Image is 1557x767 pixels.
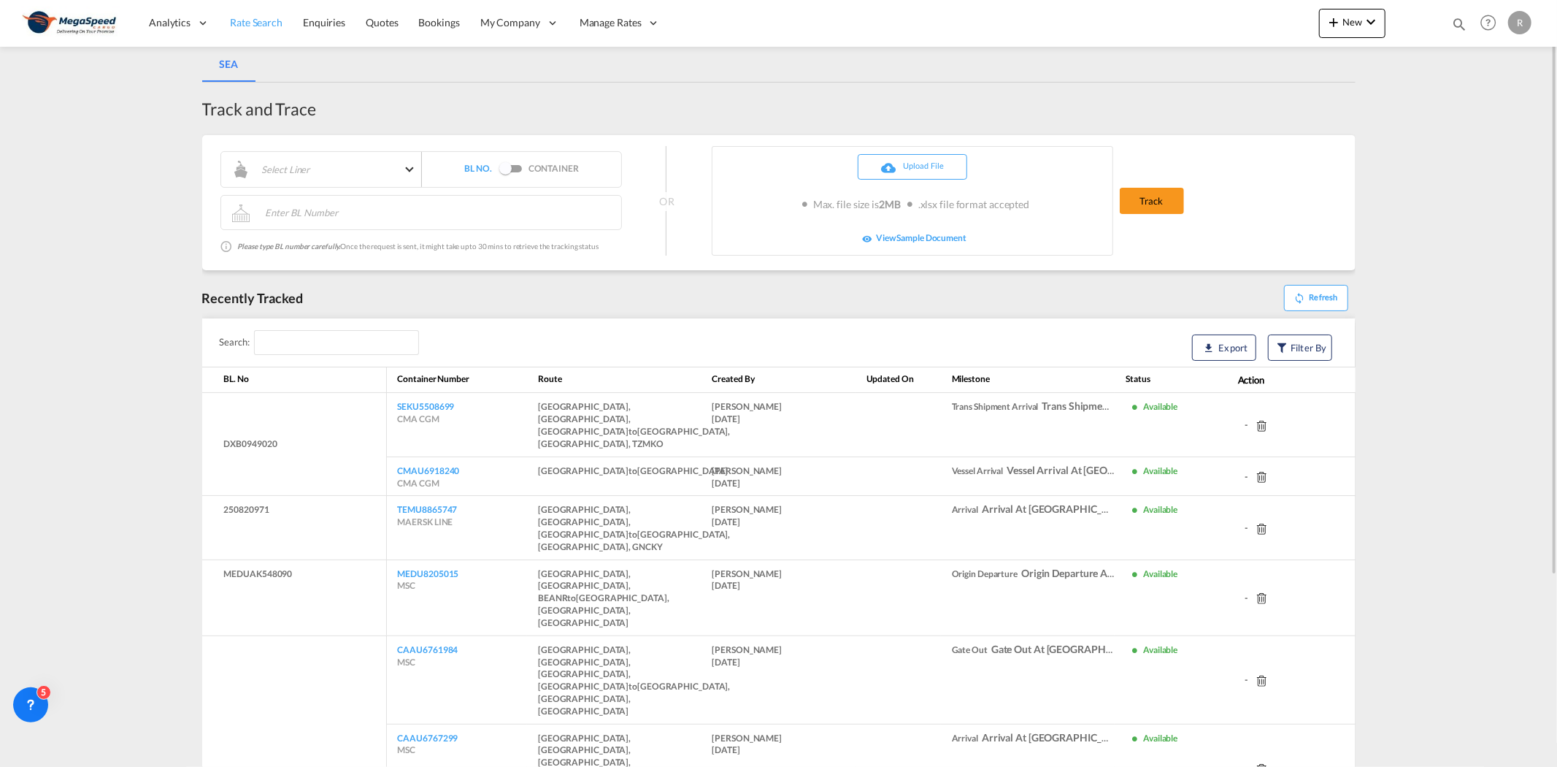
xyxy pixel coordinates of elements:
span: [GEOGRAPHIC_DATA], [GEOGRAPHIC_DATA], [GEOGRAPHIC_DATA] [538,592,669,628]
span: New [1325,16,1380,28]
md-icon: assets/icons/custom/container-new.svg [232,205,250,222]
label: Search: [220,330,420,355]
span: My Company [480,15,540,30]
span: View Sample Document [876,233,966,244]
span: [GEOGRAPHIC_DATA], [GEOGRAPHIC_DATA], [GEOGRAPHIC_DATA] [538,681,730,717]
md-tab-item: SEA [202,47,256,82]
md-icon: icon-information-outline [220,237,238,255]
b: 2MB [879,198,901,210]
div: R [1508,11,1531,34]
md-icon: assets/icons/custom/delete-icon.svg [1256,524,1267,535]
md-icon: icon-checkbox-blank-circle [1126,502,1143,519]
div: OR [657,192,666,211]
th: Updated On: activate to sort column ascending [856,367,941,393]
button: icon-cloud-uploadUpload File [858,154,967,180]
span: [GEOGRAPHIC_DATA], [GEOGRAPHIC_DATA], TZMKO [538,426,730,449]
span: Rate Search [230,16,282,28]
button: icon-downloadExport [1192,335,1256,361]
span: Arrival [952,504,1240,515]
span: to [568,592,577,603]
th: BL. No: activate to sort column descending [202,367,387,393]
span: - [1238,673,1256,685]
md-icon: icon-checkbox-blank-circle [796,196,813,213]
b: Refresh [1310,292,1338,302]
span: Available [1143,401,1177,412]
p: MSC [398,580,528,592]
button: Track [1120,188,1184,214]
span: Available [1143,644,1177,655]
md-icon: icon-filter [1276,342,1288,354]
th: Action: activate to sort column ascending [1202,367,1356,393]
span: Available [1143,465,1177,476]
td: [PERSON_NAME] [DATE] [701,393,856,456]
span: to [628,529,637,540]
span: Trans Shipment Arrival [952,401,1266,412]
td: [PERSON_NAME] [DATE] [701,457,856,496]
p: CMA CGM [398,413,528,426]
span: Manage Rates [580,15,642,30]
span: [GEOGRAPHIC_DATA], [GEOGRAPHIC_DATA], GNCKY [538,529,730,552]
md-icon: icon-cloud-upload [881,160,896,175]
span: to [628,426,637,437]
img: ad002ba0aea611eda5429768204679d3.JPG [22,7,120,39]
span: [GEOGRAPHIC_DATA] [538,465,628,476]
md-icon: icon-checkbox-blank-circle [1126,642,1143,660]
md-icon: icon-checkbox-blank-circle [1126,399,1143,416]
td: DXB0949020 [202,393,387,495]
span: Enquiries [303,16,345,28]
span: [GEOGRAPHIC_DATA], [GEOGRAPHIC_DATA], [GEOGRAPHIC_DATA] [538,401,631,437]
a: MEDU8205015 [398,568,459,579]
md-icon: icon-checkbox-blank-circle [1126,566,1143,584]
td: MEDUAK548090 [202,560,387,636]
td: 250820971 [202,495,387,559]
span: Arrival [952,733,1240,744]
th: Status: activate to sort column ascending [1115,367,1202,393]
span: Available [1143,504,1177,515]
md-tooltip: Arrival at [GEOGRAPHIC_DATA], [GEOGRAPHIC_DATA] [978,499,1239,519]
div: Help [1476,10,1508,37]
md-icon: assets/icons/custom/delete-icon.svg [1256,676,1267,687]
td: [PERSON_NAME] [DATE] [701,560,856,636]
p: .xlsx file format accepted [918,197,1029,212]
span: BL NO. [464,163,499,175]
p: MAERSK LINE [398,516,528,529]
span: Help [1476,10,1501,35]
span: Origin Departure [952,568,1235,579]
md-icon: icon-checkbox-blank-circle [901,196,918,213]
span: Analytics [149,15,191,30]
md-tooltip: Gate Out at [GEOGRAPHIC_DATA], [GEOGRAPHIC_DATA] [988,639,1258,659]
p: MSC [398,657,528,669]
md-icon: icon-checkbox-blank-circle [1126,463,1143,481]
span: - [1238,592,1256,603]
span: Quotes [366,16,398,28]
p: MSC [398,744,528,757]
span: to [628,465,637,476]
span: Upload File [903,161,944,170]
span: Filter By [1291,340,1326,355]
span: [GEOGRAPHIC_DATA], [GEOGRAPHIC_DATA], [GEOGRAPHIC_DATA] [538,504,631,540]
md-icon: icon-eye [858,230,876,248]
md-icon: assets/icons/custom/delete-icon.svg [1256,421,1267,432]
md-tooltip: Trans Shipment Arrival at [GEOGRAPHIC_DATA] [1039,396,1266,416]
button: icon-filterFilter By [1268,335,1332,361]
a: CMAU6918240 [398,465,460,476]
span: Bookings [419,16,460,28]
span: CONTAINER [521,163,579,175]
span: [GEOGRAPHIC_DATA], [GEOGRAPHIC_DATA], BEANR [538,568,631,604]
md-switch: Switch 1 [499,159,521,180]
td: [PERSON_NAME] [DATE] [701,495,856,559]
th: Milestone: activate to sort column ascending [941,367,1115,393]
span: [GEOGRAPHIC_DATA] [637,465,728,476]
p: Max. file size is [813,197,901,212]
span: Available [1143,568,1177,579]
th: Container Number: activate to sort column ascending [387,367,528,393]
a: CAAU6761984 [398,644,458,655]
i: Please type BL number carefully. [238,242,341,251]
md-icon: icon-chevron-down [1362,13,1380,31]
span: Gate Out [952,644,1258,655]
md-icon: icon-magnify [1451,16,1467,32]
md-icon: icon-download [1204,342,1215,354]
div: Once the request is sent, it might take upto 30 mins to retrieve the tracking status [238,237,599,255]
p: CMA CGM [398,478,528,490]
